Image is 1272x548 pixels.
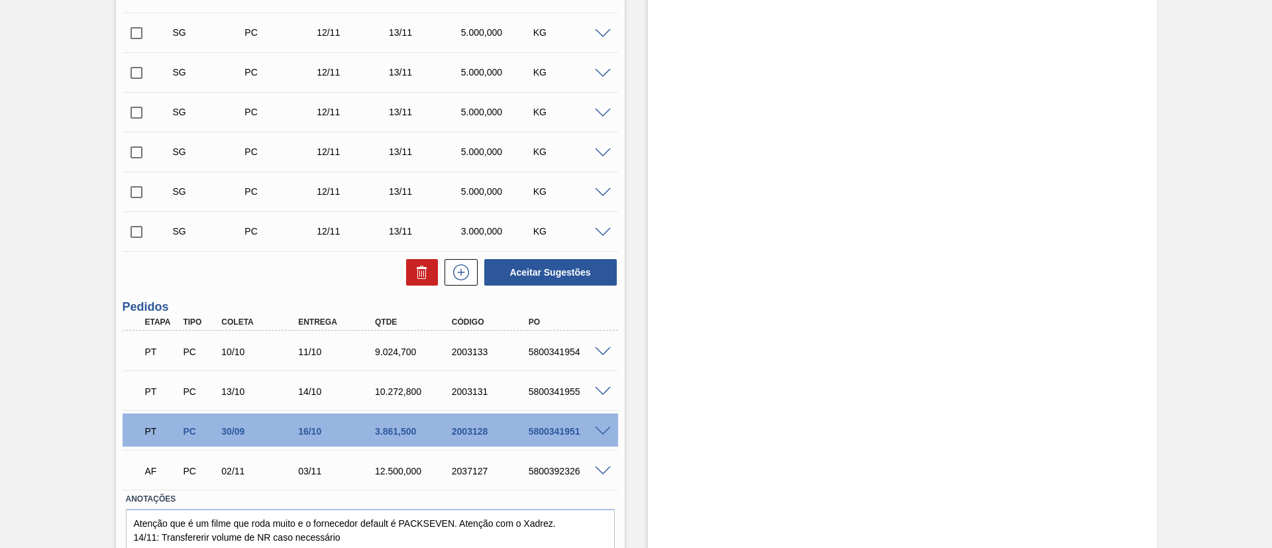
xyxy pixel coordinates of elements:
[530,226,610,237] div: KG
[525,426,611,437] div: 5800341951
[218,347,304,357] div: 10/10/2025
[170,107,250,117] div: Sugestão Criada
[295,426,381,437] div: 16/10/2025
[530,146,610,157] div: KG
[525,466,611,476] div: 5800392326
[530,107,610,117] div: KG
[218,466,304,476] div: 02/11/2025
[372,466,458,476] div: 12.500,000
[142,317,182,327] div: Etapa
[170,27,250,38] div: Sugestão Criada
[458,107,538,117] div: 5.000,000
[372,347,458,357] div: 9.024,700
[458,186,538,197] div: 5.000,000
[145,386,178,397] p: PT
[530,67,610,78] div: KG
[180,347,219,357] div: Pedido de Compra
[313,107,394,117] div: 12/11/2025
[386,146,466,157] div: 13/11/2025
[180,317,219,327] div: Tipo
[372,317,458,327] div: Qtde
[313,67,394,78] div: 12/11/2025
[458,67,538,78] div: 5.000,000
[241,146,321,157] div: Pedido de Compra
[295,386,381,397] div: 14/10/2025
[313,186,394,197] div: 12/11/2025
[458,226,538,237] div: 3.000,000
[399,259,438,286] div: Excluir Sugestões
[530,27,610,38] div: KG
[449,347,535,357] div: 2003133
[313,27,394,38] div: 12/11/2025
[530,186,610,197] div: KG
[458,146,538,157] div: 5.000,000
[386,186,466,197] div: 13/11/2025
[170,146,250,157] div: Sugestão Criada
[241,226,321,237] div: Pedido de Compra
[478,258,618,287] div: Aceitar Sugestões
[438,259,478,286] div: Nova sugestão
[180,466,219,476] div: Pedido de Compra
[386,107,466,117] div: 13/11/2025
[386,27,466,38] div: 13/11/2025
[218,317,304,327] div: Coleta
[142,457,182,486] div: Aguardando Faturamento
[241,67,321,78] div: Pedido de Compra
[458,27,538,38] div: 5.000,000
[313,146,394,157] div: 12/11/2025
[145,347,178,357] p: PT
[241,107,321,117] div: Pedido de Compra
[170,226,250,237] div: Sugestão Criada
[525,386,611,397] div: 5800341955
[180,386,219,397] div: Pedido de Compra
[142,417,182,446] div: Pedido em Trânsito
[241,186,321,197] div: Pedido de Compra
[313,226,394,237] div: 12/11/2025
[142,377,182,406] div: Pedido em Trânsito
[170,67,250,78] div: Sugestão Criada
[372,426,458,437] div: 3.861,500
[123,300,618,314] h3: Pedidos
[449,426,535,437] div: 2003128
[218,386,304,397] div: 13/10/2025
[218,426,304,437] div: 30/09/2025
[525,317,611,327] div: PO
[372,386,458,397] div: 10.272,800
[126,490,615,509] label: Anotações
[295,347,381,357] div: 11/10/2025
[170,186,250,197] div: Sugestão Criada
[449,466,535,476] div: 2037127
[386,67,466,78] div: 13/11/2025
[449,317,535,327] div: Código
[145,466,178,476] p: AF
[142,337,182,366] div: Pedido em Trânsito
[295,317,381,327] div: Entrega
[484,259,617,286] button: Aceitar Sugestões
[295,466,381,476] div: 03/11/2025
[180,426,219,437] div: Pedido de Compra
[449,386,535,397] div: 2003131
[525,347,611,357] div: 5800341954
[386,226,466,237] div: 13/11/2025
[145,426,178,437] p: PT
[241,27,321,38] div: Pedido de Compra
